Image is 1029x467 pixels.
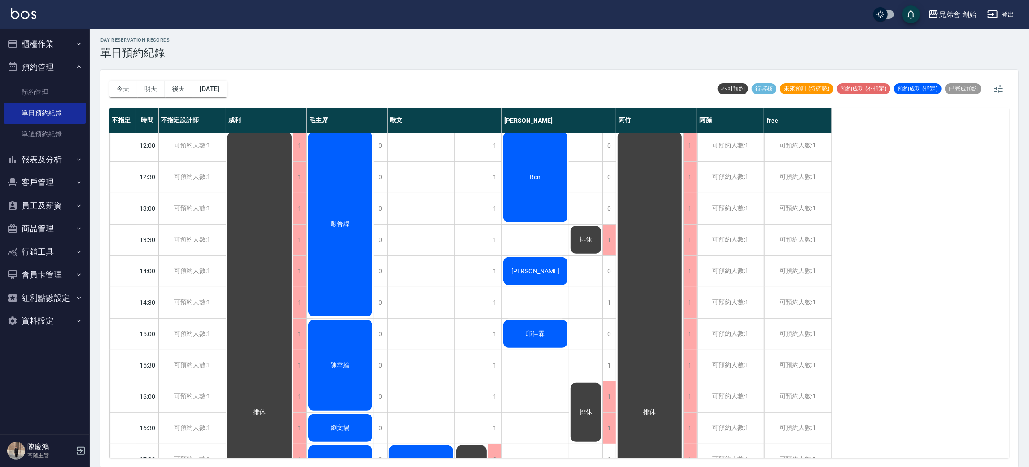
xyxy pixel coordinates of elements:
div: 可預約人數:1 [697,413,764,444]
div: 15:00 [136,318,159,350]
div: 1 [602,225,616,255]
div: 可預約人數:1 [764,256,831,287]
div: 1 [683,287,697,318]
h3: 單日預約紀錄 [100,47,170,59]
div: 1 [683,225,697,255]
div: 可預約人數:1 [159,225,226,255]
div: 1 [293,193,306,224]
p: 高階主管 [27,451,73,459]
div: 1 [602,287,616,318]
div: 0 [374,413,387,444]
div: 0 [374,256,387,287]
div: 1 [293,350,306,381]
div: 1 [293,225,306,255]
div: 1 [683,413,697,444]
span: 預約成功 (不指定) [837,85,890,93]
button: [DATE] [192,81,227,97]
div: 0 [374,193,387,224]
div: 1 [602,381,616,412]
div: 阿蹦 [697,108,764,133]
div: 1 [488,413,501,444]
div: 1 [293,413,306,444]
div: 不指定 [109,108,136,133]
span: 排休 [578,408,594,416]
div: 0 [602,130,616,161]
div: 1 [602,350,616,381]
div: 1 [683,319,697,350]
div: 兄弟會 創始 [939,9,977,20]
div: 1 [683,381,697,412]
div: 可預約人數:1 [764,381,831,412]
div: 1 [683,350,697,381]
div: 毛主席 [307,108,388,133]
div: 0 [374,381,387,412]
span: 排休 [578,236,594,244]
div: 15:30 [136,350,159,381]
div: 1 [683,256,697,287]
button: 預約管理 [4,56,86,79]
div: 可預約人數:1 [764,413,831,444]
div: 可預約人數:1 [697,130,764,161]
button: 會員卡管理 [4,263,86,286]
div: 1 [293,319,306,350]
div: 可預約人數:1 [159,193,226,224]
div: 0 [602,256,616,287]
div: 可預約人數:1 [159,162,226,193]
div: 1 [683,130,697,161]
span: [PERSON_NAME] [510,268,561,275]
div: 1 [293,256,306,287]
div: 13:30 [136,224,159,255]
div: 可預約人數:1 [697,225,764,255]
div: 可預約人數:1 [764,287,831,318]
button: 櫃檯作業 [4,32,86,56]
span: Ben [528,173,543,181]
a: 預約管理 [4,82,86,103]
div: 1 [488,319,501,350]
div: 可預約人數:1 [764,350,831,381]
button: 明天 [137,81,165,97]
span: 劉文揚 [329,424,352,432]
div: 0 [374,225,387,255]
div: 可預約人數:1 [764,225,831,255]
div: 0 [374,350,387,381]
span: 預約成功 (指定) [894,85,942,93]
div: 可預約人數:1 [159,130,226,161]
button: 員工及薪資 [4,194,86,217]
div: 可預約人數:1 [697,193,764,224]
div: [PERSON_NAME] [502,108,616,133]
div: 0 [374,130,387,161]
div: 16:30 [136,412,159,444]
div: 0 [602,193,616,224]
span: 陳韋綸 [329,361,352,369]
div: 可預約人數:1 [764,130,831,161]
div: 可預約人數:1 [764,193,831,224]
span: 排休 [642,408,658,416]
div: 可預約人數:1 [159,319,226,350]
span: 已完成預約 [945,85,981,93]
div: 可預約人數:1 [697,381,764,412]
button: 登出 [984,6,1018,23]
button: 資料設定 [4,309,86,333]
span: 彭晉緯 [329,220,352,228]
span: 未來預訂 (待確認) [780,85,833,93]
div: 1 [683,162,697,193]
div: 1 [293,287,306,318]
a: 單週預約紀錄 [4,124,86,144]
h2: day Reservation records [100,37,170,43]
div: 14:00 [136,255,159,287]
div: 1 [488,193,501,224]
div: 可預約人數:1 [159,413,226,444]
span: 邱佳霖 [524,330,547,338]
span: 不可預約 [718,85,748,93]
div: 可預約人數:1 [764,162,831,193]
div: 0 [602,162,616,193]
div: 1 [293,130,306,161]
button: 紅利點數設定 [4,286,86,310]
div: 1 [488,381,501,412]
img: Logo [11,8,36,19]
div: 阿竹 [616,108,697,133]
div: 13:00 [136,193,159,224]
span: 排休 [252,408,268,416]
img: Person [7,442,25,460]
div: 時間 [136,108,159,133]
